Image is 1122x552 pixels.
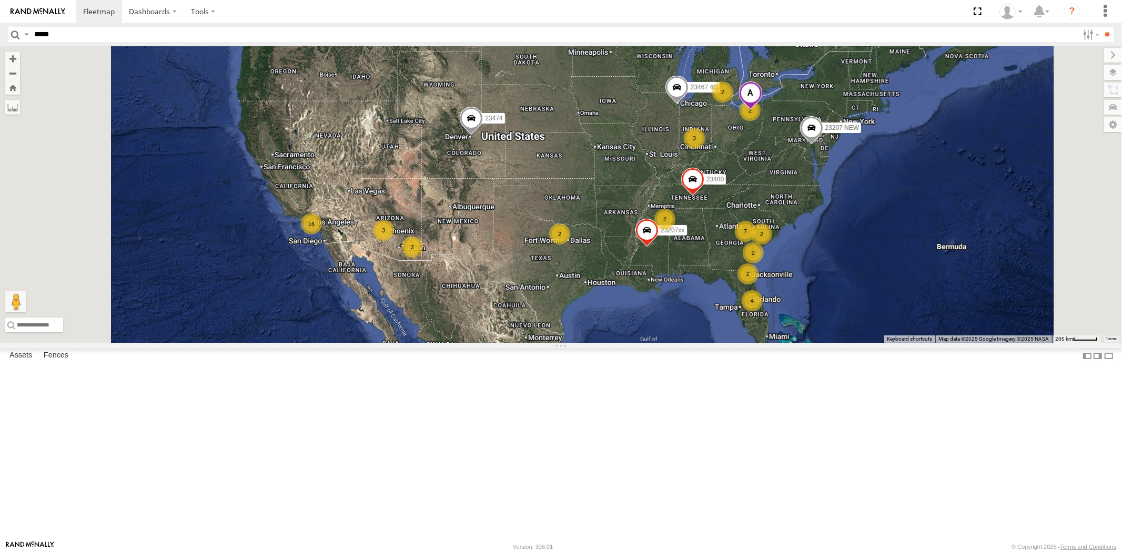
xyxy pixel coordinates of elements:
button: Zoom Home [5,80,20,95]
span: 23480 [706,176,723,183]
div: 3 [684,128,705,149]
button: Map Scale: 200 km per 43 pixels [1052,335,1101,343]
a: Terms (opens in new tab) [1106,337,1117,341]
label: Assets [4,349,37,363]
label: Map Settings [1104,117,1122,132]
div: 2 [751,223,772,244]
div: 2 [654,209,675,230]
span: 23207xx [661,227,684,234]
label: Dock Summary Table to the Right [1093,348,1103,363]
span: 23467 4G [690,84,718,91]
div: 2 [549,223,570,244]
div: 2 [402,237,423,258]
a: Visit our Website [6,541,54,552]
div: 16 [301,213,322,234]
label: Measure [5,100,20,115]
span: 23207 NEW [825,125,859,132]
div: 2 [740,100,761,121]
div: © Copyright 2025 - [1012,544,1116,550]
label: Fences [38,349,74,363]
label: Search Filter Options [1079,27,1101,42]
span: Map data ©2025 Google Imagery ©2025 NASA [938,336,1049,342]
div: Version: 308.01 [513,544,553,550]
i: ? [1064,3,1080,20]
button: Zoom in [5,52,20,66]
label: Hide Summary Table [1104,348,1114,363]
div: 2 [743,242,764,263]
span: 23474 [485,115,502,122]
span: 200 km [1055,336,1073,342]
button: Drag Pegman onto the map to open Street View [5,291,26,312]
div: 7 [735,221,756,242]
div: 3 [373,220,394,241]
div: Sardor Khadjimedov [996,4,1026,19]
button: Zoom out [5,66,20,80]
img: rand-logo.svg [11,8,65,15]
a: Terms and Conditions [1060,544,1116,550]
label: Search Query [22,27,31,42]
button: Keyboard shortcuts [887,335,932,343]
div: 2 [712,81,733,103]
div: 2 [737,263,759,284]
div: 4 [742,290,763,311]
label: Dock Summary Table to the Left [1082,348,1093,363]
